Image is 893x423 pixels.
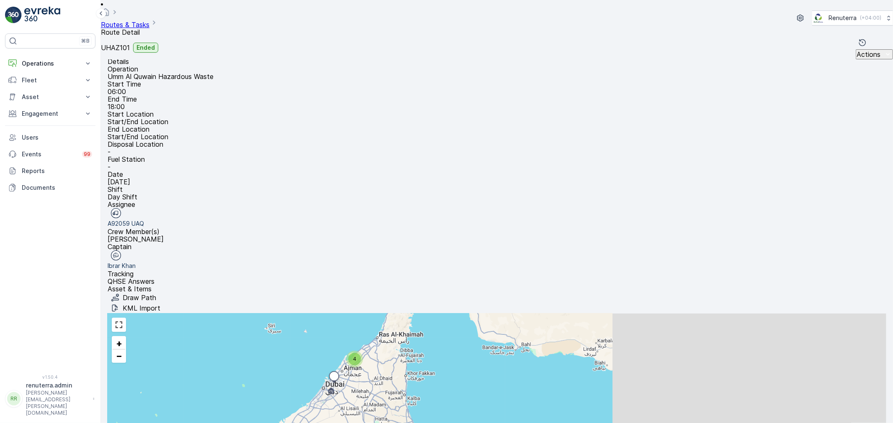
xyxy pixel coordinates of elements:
p: Start Location [108,110,886,118]
a: View Fullscreen [113,319,125,331]
p: Asset [22,93,79,101]
p: 06:00 [108,88,886,95]
p: Tracking [108,270,886,278]
p: Asset & Items [108,285,886,293]
a: Homepage [101,10,110,18]
button: KML Import [108,303,164,313]
p: Disposal [119,339,141,346]
button: Actions [856,49,893,59]
span: Route Detail [101,28,140,36]
p: Start/End Location [108,118,886,125]
p: Operations [22,59,79,68]
p: Details [108,58,129,65]
p: renuterra.admin [26,381,89,390]
a: Reports [5,163,95,179]
p: Engagement [22,110,79,118]
p: A92059 UAQ [108,219,886,228]
p: ⌘B [81,38,90,44]
div: 4 [346,351,363,367]
p: KML Import [123,304,160,312]
p: [PERSON_NAME] [108,235,886,243]
p: Day Shift [108,193,886,201]
p: Fuel Station [108,155,886,163]
p: Start/End Location [108,133,886,140]
button: Fleet [5,72,95,89]
span: + [116,338,122,349]
p: Reports [22,167,92,175]
p: Fleet [22,76,79,84]
button: Operations [5,55,95,72]
a: Zoom Out [113,349,125,362]
button: RRrenuterra.admin[PERSON_NAME][EMAIL_ADDRESS][PERSON_NAME][DOMAIN_NAME] [5,381,95,416]
p: Ibrar Khan [108,262,886,270]
p: ( +04:00 ) [860,15,881,21]
p: Actions [857,51,880,58]
button: Draw Path [108,293,160,303]
span: v 1.50.4 [5,375,95,380]
p: [DATE] [108,178,886,186]
p: 18:00 [108,103,886,110]
a: Users [5,129,95,146]
button: Asset [5,89,95,105]
a: Zoom In [113,337,125,349]
button: Ended [133,43,158,53]
p: Start Time [108,80,886,88]
p: Renuterra [829,14,857,22]
a: Documents [5,179,95,196]
span: − [116,350,122,361]
img: logo_light-DOdMpM7g.png [24,7,60,23]
p: Operation [108,65,886,73]
p: Crew Member(s) [108,228,886,235]
p: Umm Al Quwain Hazardous Waste [108,73,886,80]
p: Events [22,150,77,158]
p: - [108,163,886,171]
p: End Location [108,125,886,133]
p: Ended [136,43,155,52]
p: Users [22,133,92,142]
p: Documents [22,183,92,192]
p: QHSE Answers [108,278,886,285]
p: Assignee [108,201,886,208]
p: Start Point [119,359,145,365]
img: logo [5,7,22,23]
p: 99 [84,151,90,158]
a: Events99 [5,146,95,163]
p: Special Needs [119,398,156,405]
p: Date [108,171,886,178]
p: [PERSON_NAME][EMAIL_ADDRESS][PERSON_NAME][DOMAIN_NAME] [26,390,89,416]
p: UHAZ101 [101,44,130,51]
img: Screenshot_2024-07-26_at_13.33.01.png [812,13,825,23]
p: End Time [108,95,886,103]
p: Shift [108,186,886,193]
p: Captain [108,243,886,250]
p: Disposal Location [108,140,886,148]
button: Renuterra(+04:00) [812,10,893,25]
p: Draw Path [123,294,156,301]
div: RR [7,392,21,405]
p: - [108,148,886,155]
button: Engagement [5,105,95,122]
span: 4 [353,356,356,362]
a: Routes & Tasks [101,20,149,29]
p: End Point [119,378,142,385]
